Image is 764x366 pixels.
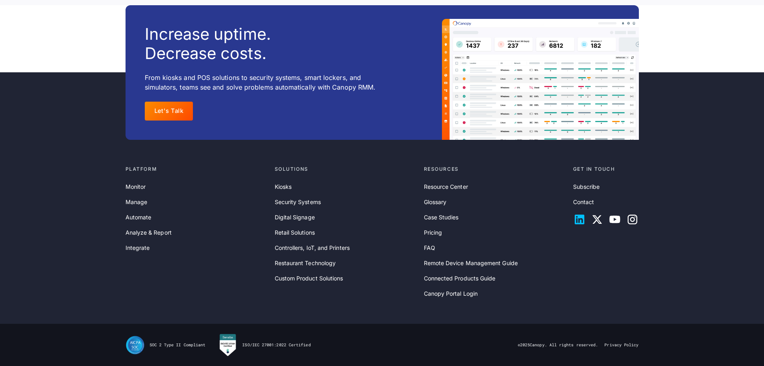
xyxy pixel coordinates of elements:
a: Remote Device Management Guide [424,259,518,268]
h3: Increase uptime. Decrease costs. [145,25,271,63]
a: Retail Solutions [275,228,315,237]
a: FAQ [424,243,435,252]
a: Pricing [424,228,442,237]
img: Canopy RMM is Sensiba Certified for ISO/IEC [218,333,237,357]
a: Connected Products Guide [424,274,496,283]
a: Automate [126,213,152,222]
div: SOC 2 Type II Compliant [150,342,206,348]
p: From kiosks and POS solutions to security systems, smart lockers, and simulators, teams see and s... [145,73,391,92]
div: Solutions [275,166,417,173]
a: Digital Signage [275,213,315,222]
a: Privacy Policy [604,342,638,348]
a: Controllers, IoT, and Printers [275,243,350,252]
a: Canopy Portal Login [424,289,478,298]
a: Integrate [126,243,150,252]
a: Case Studies [424,213,459,222]
a: Analyze & Report [126,228,172,237]
a: Security Systems [275,198,321,207]
a: Restaurant Technology [275,259,336,268]
div: Get in touch [573,166,639,173]
div: Resources [424,166,567,173]
a: Custom Product Solutions [275,274,343,283]
a: Subscribe [573,182,600,191]
a: Glossary [424,198,447,207]
img: A Canopy dashboard example [442,19,639,140]
div: Platform [126,166,268,173]
a: Resource Center [424,182,468,191]
span: 2025 [520,342,530,348]
img: SOC II Type II Compliance Certification for Canopy Remote Device Management [126,335,145,355]
a: Monitor [126,182,146,191]
a: Contact [573,198,594,207]
a: Let's Talk [145,102,193,121]
div: © Canopy. All rights reserved. [518,342,598,348]
a: Kiosks [275,182,292,191]
div: ISO/IEC 27001:2022 Certified [242,342,310,348]
a: Manage [126,198,147,207]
